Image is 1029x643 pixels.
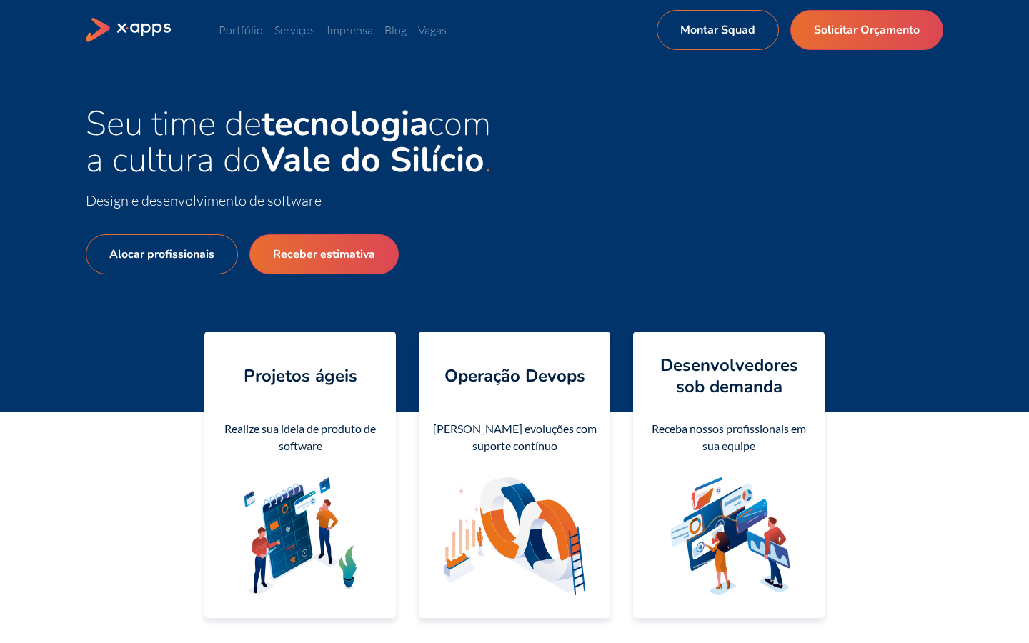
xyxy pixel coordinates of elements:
[444,365,585,387] h4: Operação Devops
[86,100,491,184] span: Seu time de com a cultura do
[790,10,943,50] a: Solicitar Orçamento
[384,23,407,37] a: Blog
[645,354,813,397] h4: Desenvolvedores sob demanda
[430,420,599,454] div: [PERSON_NAME] evoluções com suporte contínuo
[244,365,357,387] h4: Projetos ágeis
[418,23,447,37] a: Vagas
[261,136,484,184] strong: Vale do Silício
[327,23,373,37] a: Imprensa
[645,420,813,454] div: Receba nossos profissionais em sua equipe
[262,100,428,147] strong: tecnologia
[219,23,263,37] a: Portfólio
[86,234,238,274] a: Alocar profissionais
[86,191,322,209] span: Design e desenvolvimento de software
[274,23,315,37] a: Serviços
[249,234,399,274] a: Receber estimativa
[657,10,779,50] a: Montar Squad
[216,420,384,454] div: Realize sua ideia de produto de software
